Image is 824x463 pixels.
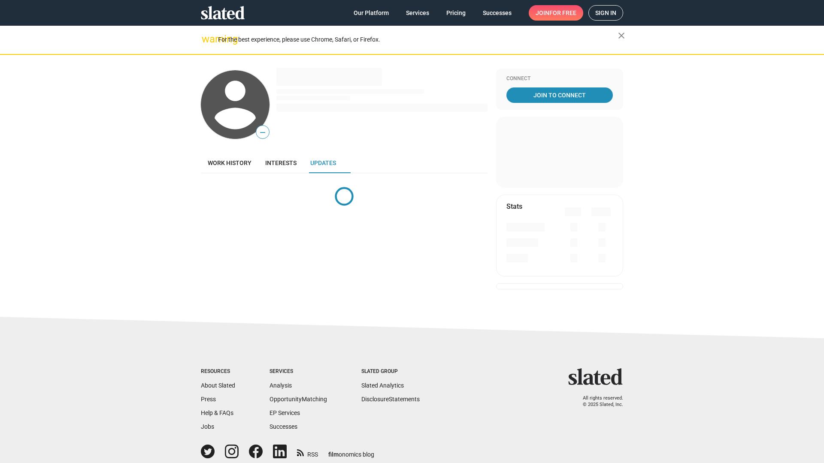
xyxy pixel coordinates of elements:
span: Pricing [446,5,466,21]
a: Interests [258,153,303,173]
span: Join To Connect [508,87,611,103]
a: About Slated [201,382,235,389]
a: RSS [297,445,318,459]
div: Resources [201,368,235,375]
span: Successes [483,5,512,21]
mat-card-title: Stats [506,202,522,211]
a: Successes [270,423,297,430]
a: EP Services [270,409,300,416]
a: Joinfor free [529,5,583,21]
a: Our Platform [347,5,396,21]
span: Join [536,5,576,21]
a: Help & FAQs [201,409,233,416]
a: OpportunityMatching [270,396,327,403]
span: Work history [208,159,251,166]
a: Updates [303,153,343,173]
span: — [256,127,269,138]
span: Services [406,5,429,21]
span: Interests [265,159,297,166]
a: Join To Connect [506,87,613,103]
span: Our Platform [354,5,389,21]
a: Services [399,5,436,21]
a: Successes [476,5,518,21]
div: Services [270,368,327,375]
a: Analysis [270,382,292,389]
span: film [328,451,339,458]
a: Jobs [201,423,214,430]
a: Press [201,396,216,403]
span: Updates [310,159,336,166]
a: filmonomics blog [328,444,374,459]
a: Sign in [588,5,623,21]
span: for free [549,5,576,21]
div: Connect [506,75,613,82]
span: Sign in [595,6,616,20]
mat-icon: warning [202,34,212,44]
a: Work history [201,153,258,173]
p: All rights reserved. © 2025 Slated, Inc. [574,395,623,408]
div: For the best experience, please use Chrome, Safari, or Firefox. [218,34,618,45]
a: Slated Analytics [361,382,404,389]
div: Slated Group [361,368,420,375]
a: DisclosureStatements [361,396,420,403]
mat-icon: close [616,30,627,41]
a: Pricing [439,5,473,21]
